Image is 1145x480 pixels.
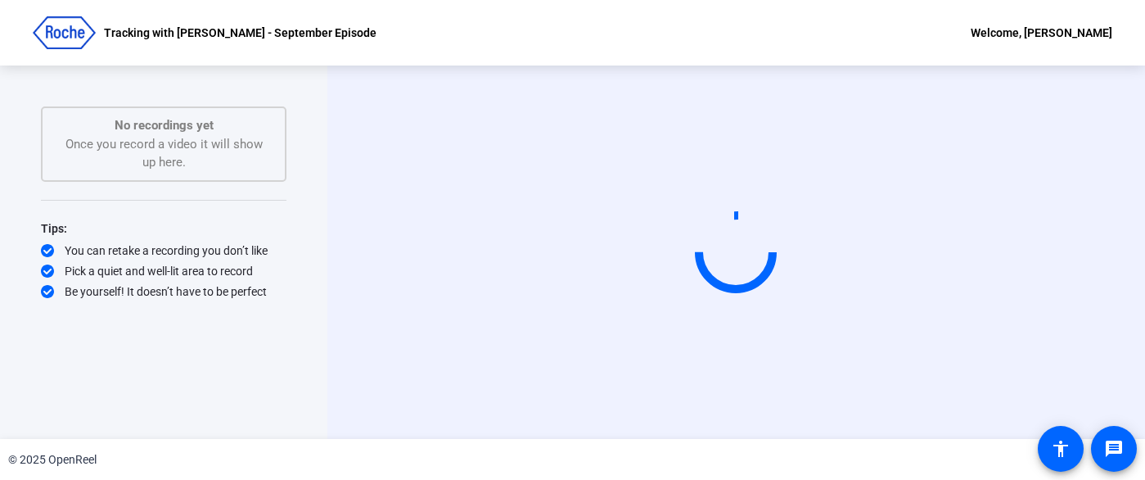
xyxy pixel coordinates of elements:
[1051,439,1071,459] mat-icon: accessibility
[41,242,286,259] div: You can retake a recording you don’t like
[41,219,286,238] div: Tips:
[1104,439,1124,459] mat-icon: message
[8,451,97,469] div: © 2025 OpenReel
[33,16,96,49] img: OpenReel logo
[41,283,286,300] div: Be yourself! It doesn’t have to be perfect
[59,116,268,135] p: No recordings yet
[41,263,286,279] div: Pick a quiet and well-lit area to record
[971,23,1112,43] div: Welcome, [PERSON_NAME]
[59,116,268,172] div: Once you record a video it will show up here.
[104,23,376,43] p: Tracking with [PERSON_NAME] - September Episode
